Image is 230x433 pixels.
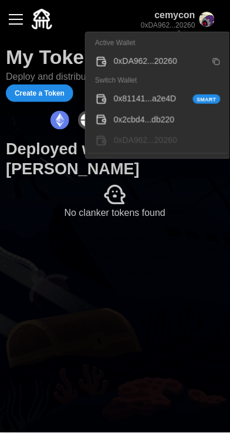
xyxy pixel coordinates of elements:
[50,111,69,130] img: Ethereum
[6,70,214,84] p: Deploy and distribute your own tokens in one click
[48,108,72,133] button: Ethereum
[141,21,195,31] p: 0xDA962...20260
[78,111,97,130] img: Base
[141,8,195,23] p: cemycon
[6,84,73,102] button: Create a Token
[114,113,221,126] div: 0x2cbd4...db220
[15,85,65,102] span: Create a Token
[88,35,228,52] div: Active Wallet
[75,108,100,133] button: Base
[197,96,216,104] span: Smart
[199,12,215,27] img: rectcrop3
[6,207,224,221] p: No clanker tokens found
[6,44,107,70] h1: My Tokens
[114,93,221,106] div: 0x81141...a2e4D
[6,138,224,180] h1: Deployed with [PERSON_NAME]
[88,72,228,89] div: Switch Wallet
[32,9,52,29] img: Quidli
[114,55,207,68] div: 0xDA962...20260
[114,134,221,147] div: 0xDA962...20260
